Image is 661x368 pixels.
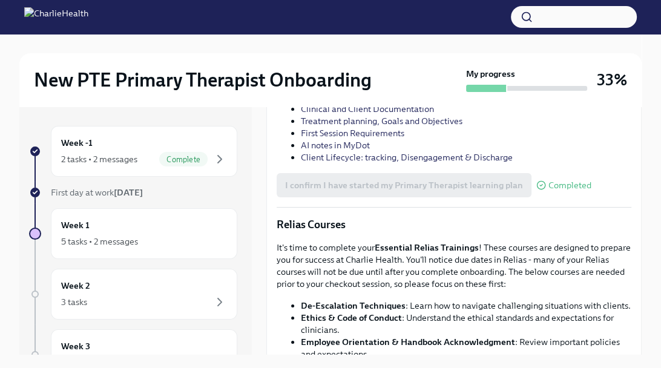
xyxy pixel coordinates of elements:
[24,7,88,27] img: CharlieHealth
[301,116,462,126] a: Treatment planning, Goals and Objectives
[61,218,90,232] h6: Week 1
[301,300,406,311] strong: De-Escalation Techniques
[29,186,237,199] a: First day at work[DATE]
[466,68,515,80] strong: My progress
[301,300,631,312] li: : Learn how to navigate challenging situations with clients.
[548,181,591,190] span: Completed
[61,296,87,308] div: 3 tasks
[159,155,208,164] span: Complete
[301,336,631,360] li: : Review important policies and expectations.
[597,69,627,91] h3: 33%
[29,269,237,320] a: Week 23 tasks
[51,187,143,198] span: First day at work
[301,140,370,151] a: AI notes in MyDot
[301,312,631,336] li: : Understand the ethical standards and expectations for clinicians.
[301,128,404,139] a: First Session Requirements
[301,152,513,163] a: Client Lifecycle: tracking, Disengagement & Discharge
[61,136,93,149] h6: Week -1
[34,68,372,92] h2: New PTE Primary Therapist Onboarding
[277,217,631,232] p: Relias Courses
[375,242,479,253] strong: Essential Relias Trainings
[61,153,137,165] div: 2 tasks • 2 messages
[29,208,237,259] a: Week 15 tasks • 2 messages
[61,340,90,353] h6: Week 3
[29,126,237,177] a: Week -12 tasks • 2 messagesComplete
[61,235,138,248] div: 5 tasks • 2 messages
[114,187,143,198] strong: [DATE]
[61,279,90,292] h6: Week 2
[301,312,402,323] strong: Ethics & Code of Conduct
[301,103,434,114] a: Clinical and Client Documentation
[277,241,631,290] p: It's time to complete your ! These courses are designed to prepare you for success at Charlie Hea...
[301,337,515,347] strong: Employee Orientation & Handbook Acknowledgment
